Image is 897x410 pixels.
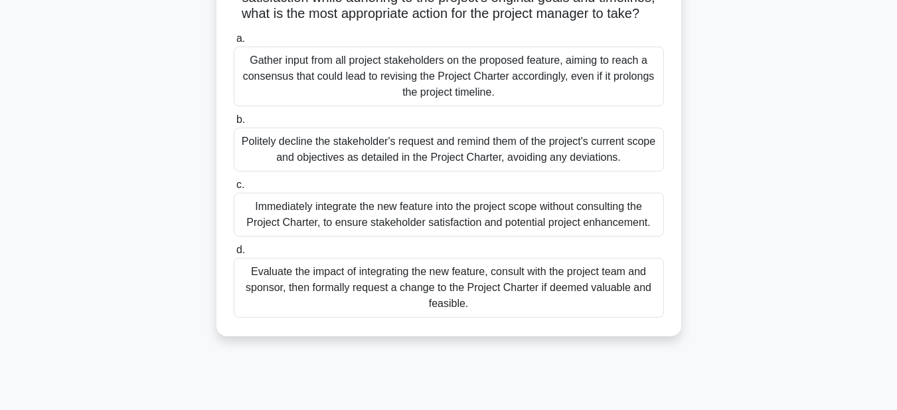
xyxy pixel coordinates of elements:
[234,128,664,171] div: Politely decline the stakeholder's request and remind them of the project's current scope and obj...
[236,244,245,255] span: d.
[236,114,245,125] span: b.
[234,193,664,237] div: Immediately integrate the new feature into the project scope without consulting the Project Chart...
[236,179,244,190] span: c.
[236,33,245,44] span: a.
[234,258,664,318] div: Evaluate the impact of integrating the new feature, consult with the project team and sponsor, th...
[234,47,664,106] div: Gather input from all project stakeholders on the proposed feature, aiming to reach a consensus t...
